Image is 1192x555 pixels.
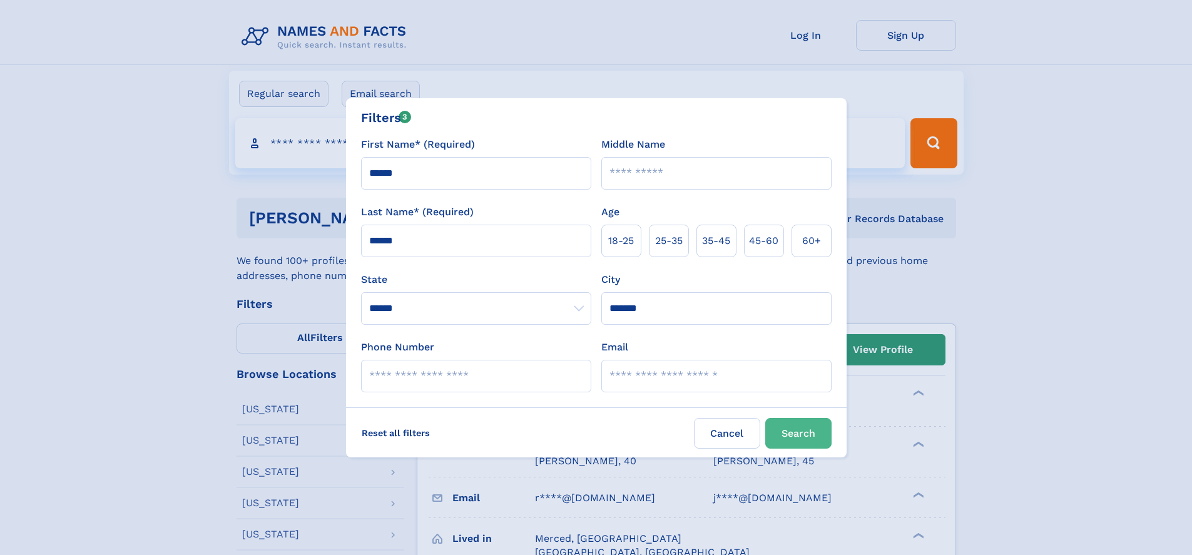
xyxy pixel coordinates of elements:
span: 60+ [802,233,821,248]
label: First Name* (Required) [361,137,475,152]
label: State [361,272,591,287]
label: City [601,272,620,287]
button: Search [765,418,832,449]
label: Email [601,340,628,355]
span: 35‑45 [702,233,730,248]
span: 18‑25 [608,233,634,248]
label: Middle Name [601,137,665,152]
label: Cancel [694,418,760,449]
label: Last Name* (Required) [361,205,474,220]
span: 45‑60 [749,233,778,248]
div: Filters [361,108,412,127]
label: Phone Number [361,340,434,355]
label: Age [601,205,619,220]
label: Reset all filters [354,418,438,448]
span: 25‑35 [655,233,683,248]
